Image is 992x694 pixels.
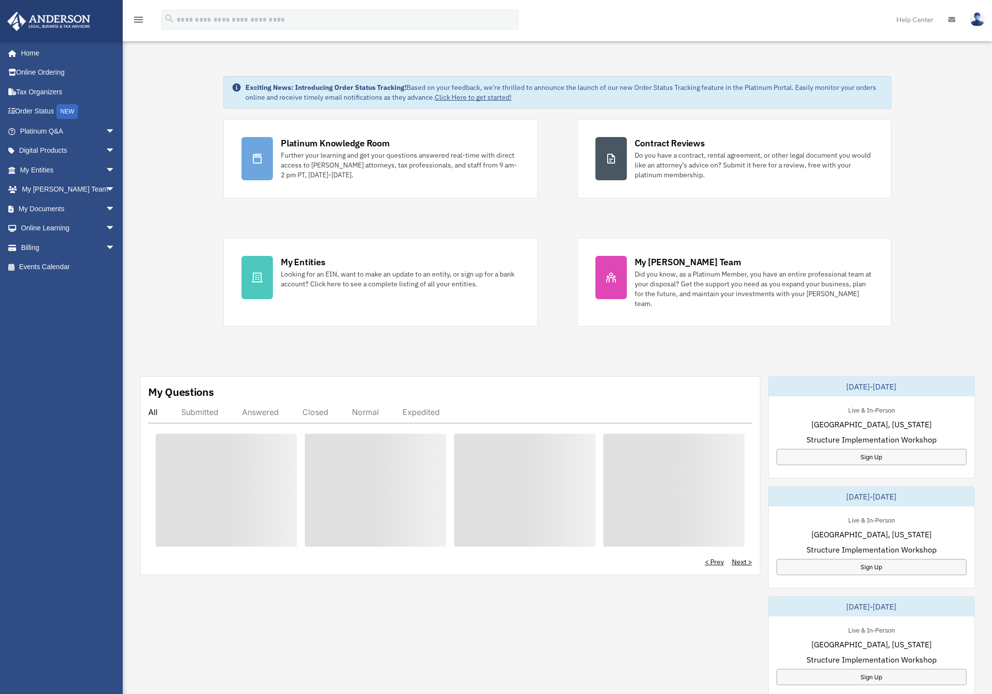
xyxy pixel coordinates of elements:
div: Closed [302,407,328,417]
div: [DATE]-[DATE] [769,597,974,616]
a: My Documentsarrow_drop_down [7,199,130,219]
a: menu [133,17,144,26]
a: Contract Reviews Do you have a contract, rental agreement, or other legal document you would like... [577,119,891,198]
a: Online Learningarrow_drop_down [7,219,130,238]
a: My Entities Looking for an EIN, want to make an update to an entity, or sign up for a bank accoun... [223,238,537,327]
span: [GEOGRAPHIC_DATA], [US_STATE] [811,528,932,540]
span: [GEOGRAPHIC_DATA], [US_STATE] [811,638,932,650]
div: All [148,407,158,417]
a: Online Ordering [7,63,130,83]
div: My [PERSON_NAME] Team [635,256,741,268]
span: arrow_drop_down [106,219,125,239]
div: My Entities [281,256,325,268]
a: My [PERSON_NAME] Team Did you know, as a Platinum Member, you have an entire professional team at... [577,238,891,327]
i: menu [133,14,144,26]
div: [DATE]-[DATE] [769,487,974,506]
a: < Prev [705,557,724,567]
div: Live & In-Person [840,404,903,415]
span: arrow_drop_down [106,180,125,200]
span: arrow_drop_down [106,160,125,180]
a: My Entitiesarrow_drop_down [7,160,130,180]
a: Platinum Q&Aarrow_drop_down [7,121,130,141]
a: Home [7,43,125,63]
div: [DATE]-[DATE] [769,377,974,396]
img: Anderson Advisors Platinum Portal [4,12,93,31]
div: Platinum Knowledge Room [281,137,390,149]
a: Events Calendar [7,257,130,277]
span: [GEOGRAPHIC_DATA], [US_STATE] [811,418,932,430]
a: Tax Organizers [7,82,130,102]
a: Sign Up [777,449,966,465]
a: Next > [732,557,752,567]
span: arrow_drop_down [106,141,125,161]
span: Structure Implementation Workshop [806,434,937,445]
div: Live & In-Person [840,514,903,525]
div: Answered [242,407,279,417]
div: Contract Reviews [635,137,705,149]
a: Billingarrow_drop_down [7,238,130,257]
div: Submitted [181,407,218,417]
i: search [164,13,175,24]
a: Platinum Knowledge Room Further your learning and get your questions answered real-time with dire... [223,119,537,198]
div: Did you know, as a Platinum Member, you have an entire professional team at your disposal? Get th... [635,269,873,308]
span: Structure Implementation Workshop [806,654,937,666]
a: My [PERSON_NAME] Teamarrow_drop_down [7,180,130,199]
a: Sign Up [777,669,966,685]
span: arrow_drop_down [106,238,125,258]
span: Structure Implementation Workshop [806,544,937,555]
div: Do you have a contract, rental agreement, or other legal document you would like an attorney's ad... [635,150,873,180]
span: arrow_drop_down [106,199,125,219]
a: Click Here to get started! [435,93,511,102]
span: arrow_drop_down [106,121,125,141]
div: Based on your feedback, we're thrilled to announce the launch of our new Order Status Tracking fe... [245,83,883,102]
strong: Exciting News: Introducing Order Status Tracking! [245,83,406,92]
div: Further your learning and get your questions answered real-time with direct access to [PERSON_NAM... [281,150,519,180]
img: User Pic [970,12,985,27]
div: Normal [352,407,379,417]
div: Expedited [402,407,440,417]
div: Live & In-Person [840,624,903,635]
div: My Questions [148,385,214,399]
a: Digital Productsarrow_drop_down [7,141,130,161]
a: Sign Up [777,559,966,575]
div: NEW [56,104,78,119]
div: Looking for an EIN, want to make an update to an entity, or sign up for a bank account? Click her... [281,269,519,289]
a: Order StatusNEW [7,102,130,122]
